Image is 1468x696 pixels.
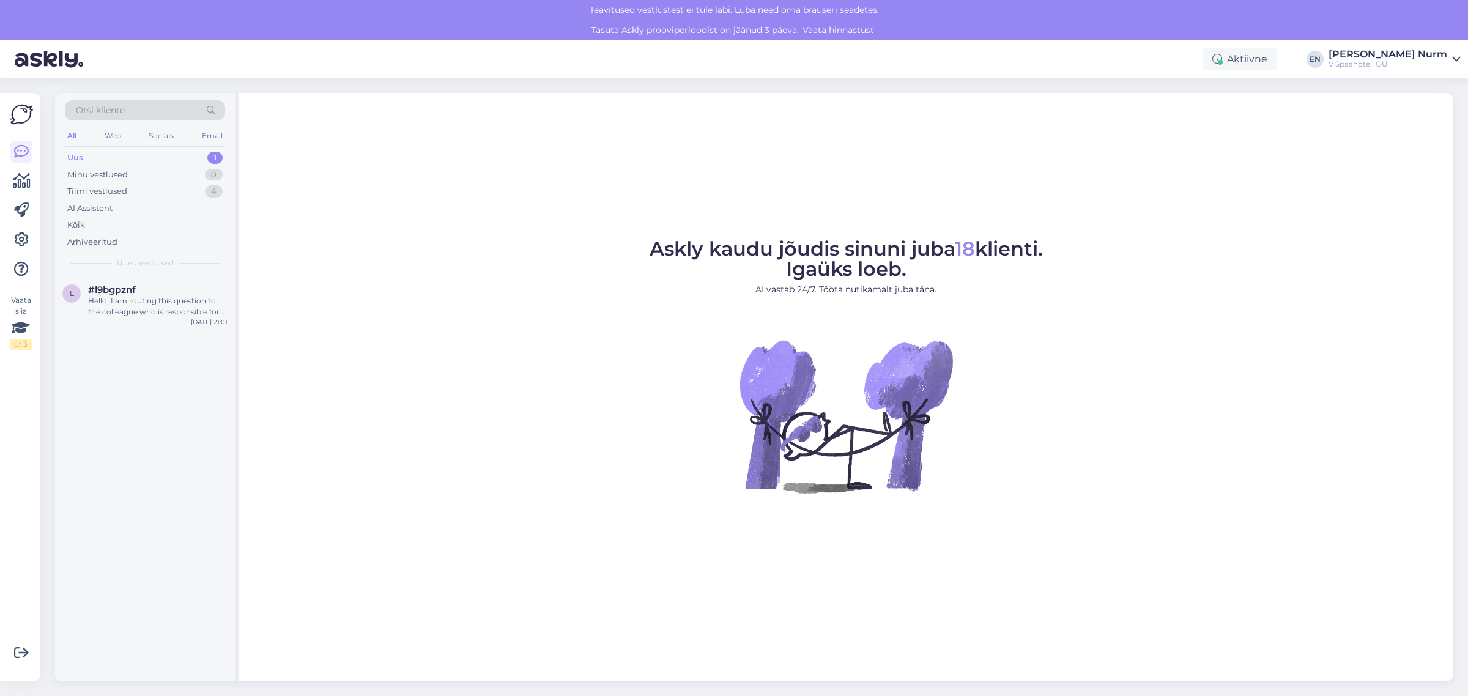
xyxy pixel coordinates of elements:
div: Arhiveeritud [67,236,117,248]
div: Web [102,128,124,144]
a: Vaata hinnastust [799,24,878,35]
div: Minu vestlused [67,169,128,181]
div: V Spaahotell OÜ [1329,59,1447,69]
div: Uus [67,152,83,164]
div: Email [199,128,225,144]
div: 0 / 3 [10,339,32,350]
div: All [65,128,79,144]
img: No Chat active [736,306,956,526]
div: [PERSON_NAME] Nurm [1329,50,1447,59]
div: 4 [205,185,223,198]
div: 1 [207,152,223,164]
div: EN [1307,51,1324,68]
a: [PERSON_NAME] NurmV Spaahotell OÜ [1329,50,1461,69]
span: #l9bgpznf [88,284,136,295]
div: Vaata siia [10,295,32,350]
span: 18 [955,237,975,261]
div: Hello, I am routing this question to the colleague who is responsible for this topic. The reply m... [88,295,228,317]
span: l [70,289,74,298]
span: Uued vestlused [117,257,174,268]
span: Askly kaudu jõudis sinuni juba klienti. Igaüks loeb. [650,237,1043,281]
div: Tiimi vestlused [67,185,127,198]
span: Otsi kliente [76,104,125,117]
div: AI Assistent [67,202,113,215]
div: Kõik [67,219,85,231]
div: Aktiivne [1203,48,1277,70]
div: 0 [205,169,223,181]
img: Askly Logo [10,103,33,126]
p: AI vastab 24/7. Tööta nutikamalt juba täna. [650,283,1043,296]
div: [DATE] 21:01 [191,317,228,327]
div: Socials [146,128,176,144]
